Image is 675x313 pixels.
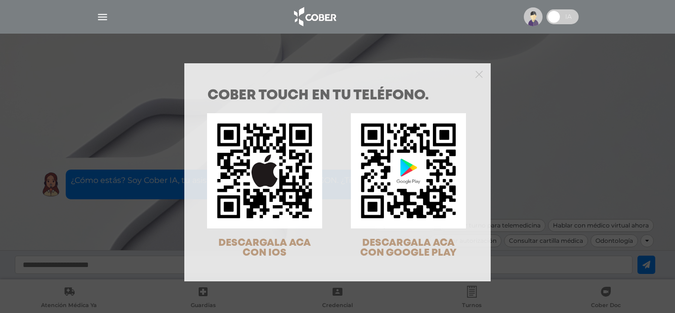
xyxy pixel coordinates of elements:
[360,238,457,258] span: DESCARGALA ACA CON GOOGLE PLAY
[207,113,322,228] img: qr-code
[218,238,311,258] span: DESCARGALA ACA CON IOS
[351,113,466,228] img: qr-code
[475,69,483,78] button: Close
[208,89,467,103] h1: COBER TOUCH en tu teléfono.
